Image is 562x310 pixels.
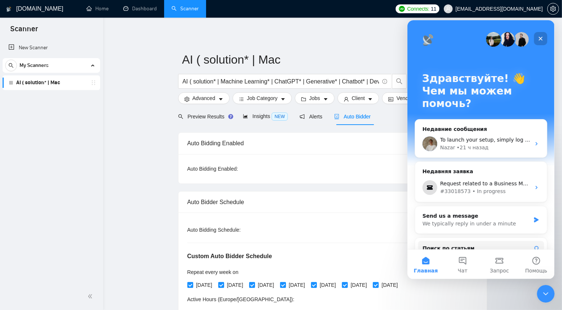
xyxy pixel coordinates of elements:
[344,96,349,102] span: user
[5,60,17,71] button: search
[16,75,86,90] a: AI ( solution* | Mac
[407,5,429,13] span: Connects:
[218,96,223,102] span: caret-down
[49,124,81,131] div: • 21 ч назад
[317,281,339,289] span: [DATE]
[8,157,139,178] div: Request related to a Business Manager#33018573 • In progress
[247,94,278,102] span: Job Category
[431,5,436,13] span: 11
[187,296,294,302] span: Active Hours ( Europe/[GEOGRAPHIC_DATA] ):
[3,58,100,90] li: My Scanners
[399,6,405,12] img: upwork-logo.png
[243,113,288,119] span: Insights
[6,3,11,15] img: logo
[396,94,413,102] span: Vendor
[127,12,140,25] div: Закрыть
[368,96,373,102] span: caret-down
[224,281,246,289] span: [DATE]
[392,78,406,85] span: search
[86,6,109,12] a: homeHome
[184,96,190,102] span: setting
[446,6,451,11] span: user
[334,114,371,120] span: Auto Bidder
[388,96,393,102] span: idcard
[243,114,248,119] span: area-chart
[74,229,110,259] button: Запрос
[178,92,230,104] button: settingAdvancedcaret-down
[382,79,387,84] span: info-circle
[172,6,199,12] a: searchScanner
[37,229,74,259] button: Чат
[178,114,231,120] span: Preview Results
[187,252,272,261] h5: Custom Auto Bidder Schedule
[182,50,472,69] input: Scanner name...
[110,229,147,259] button: Помощь
[547,3,559,15] button: setting
[323,96,328,102] span: caret-down
[295,92,335,104] button: folderJobscaret-down
[3,40,100,55] li: New Scanner
[11,221,137,235] button: Поиск по статьям
[548,6,559,12] span: setting
[118,248,140,253] span: Помощь
[348,281,370,289] span: [DATE]
[301,96,306,102] span: folder
[193,281,215,289] span: [DATE]
[187,192,478,213] div: Auto Bidder Schedule
[33,167,123,175] div: #33018573 • In progress
[233,92,292,104] button: barsJob Categorycaret-down
[192,94,215,102] span: Advanced
[272,113,288,121] span: NEW
[88,293,95,300] span: double-left
[547,6,559,12] a: setting
[123,6,157,12] a: dashboardDashboard
[20,58,49,73] span: My Scanners
[187,269,238,275] span: Repeat every week on
[15,200,123,207] div: We typically reply in under a minute
[82,248,102,253] span: Запрос
[337,92,379,104] button: userClientcaret-down
[33,160,123,167] div: Request related to a Business Manager
[6,63,17,68] span: search
[352,94,365,102] span: Client
[91,80,96,86] span: holder
[227,113,234,120] div: Tooltip anchor
[33,124,48,131] div: Nazar
[379,281,401,289] span: [DATE]
[187,165,284,173] div: Auto Bidding Enabled:
[309,94,320,102] span: Jobs
[300,114,305,119] span: notification
[239,96,244,102] span: bars
[280,96,286,102] span: caret-down
[392,74,407,89] button: search
[407,20,555,279] iframe: Intercom live chat
[6,248,31,253] span: Главная
[4,24,44,39] span: Scanner
[8,40,94,55] a: New Scanner
[382,92,427,104] button: idcardVendorcaret-down
[286,281,308,289] span: [DATE]
[537,285,555,303] iframe: Intercom live chat
[183,77,379,86] input: Search Freelance Jobs...
[7,186,140,214] div: Send us a messageWe typically reply in under a minute
[255,281,277,289] span: [DATE]
[178,114,183,119] span: search
[15,192,123,200] div: Send us a message
[334,114,339,119] span: robot
[15,147,132,157] div: Недавняя заявка
[187,226,284,234] div: Auto Bidding Schedule:
[187,133,478,154] div: Auto Bidding Enabled
[50,248,60,253] span: Чат
[300,114,322,120] span: Alerts
[15,224,67,232] span: Поиск по статьям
